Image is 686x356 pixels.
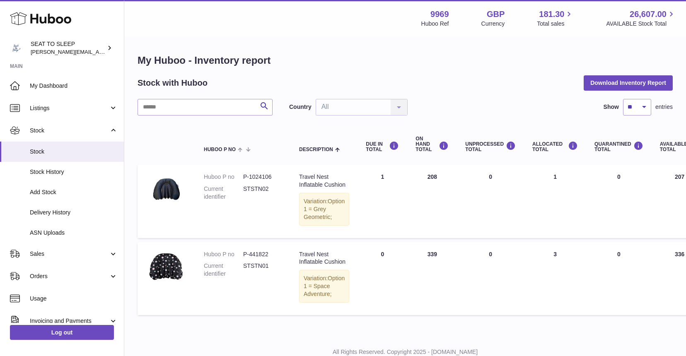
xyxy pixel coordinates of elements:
a: Log out [10,325,114,340]
div: Huboo Ref [421,20,449,28]
span: ASN Uploads [30,229,118,237]
span: AVAILABLE Stock Total [606,20,676,28]
span: entries [655,103,673,111]
strong: GBP [487,9,505,20]
span: Orders [30,272,109,280]
span: 181.30 [539,9,564,20]
dd: STSTN01 [243,262,283,278]
img: product image [146,173,187,205]
div: ALLOCATED Total [532,141,578,152]
button: Download Inventory Report [584,75,673,90]
span: Add Stock [30,188,118,196]
span: Delivery History [30,209,118,216]
td: 1 [357,165,407,238]
span: Stock History [30,168,118,176]
div: Travel Nest Inflatable Cushion [299,250,349,266]
span: My Dashboard [30,82,118,90]
td: 0 [357,242,407,315]
td: 1 [524,165,586,238]
a: 181.30 Total sales [537,9,574,28]
dt: Huboo P no [204,250,243,258]
td: 0 [457,242,524,315]
span: Total sales [537,20,574,28]
img: product image [146,250,187,285]
div: UNPROCESSED Total [465,141,516,152]
div: Variation: [299,270,349,303]
label: Country [289,103,312,111]
h1: My Huboo - Inventory report [138,54,673,67]
h2: Stock with Huboo [138,77,208,89]
dt: Current identifier [204,262,243,278]
td: 3 [524,242,586,315]
div: Currency [481,20,505,28]
span: Listings [30,104,109,112]
a: 26,607.00 AVAILABLE Stock Total [606,9,676,28]
span: Option 1 = Space Adventure; [304,275,345,297]
span: 26,607.00 [630,9,667,20]
span: Invoicing and Payments [30,317,109,325]
td: 208 [407,165,457,238]
dt: Huboo P no [204,173,243,181]
span: 0 [617,173,621,180]
dd: STSTN02 [243,185,283,201]
td: 0 [457,165,524,238]
span: Usage [30,295,118,303]
div: DUE IN TOTAL [366,141,399,152]
span: Stock [30,127,109,135]
div: Variation: [299,193,349,226]
span: Option 1 = Grey Geometric; [304,198,345,220]
span: Stock [30,148,118,156]
span: [PERSON_NAME][EMAIL_ADDRESS][DOMAIN_NAME] [31,48,166,55]
span: 0 [617,251,621,257]
div: QUARANTINED Total [594,141,643,152]
dd: P-1024106 [243,173,283,181]
strong: 9969 [430,9,449,20]
span: Description [299,147,333,152]
div: SEAT TO SLEEP [31,40,105,56]
td: 339 [407,242,457,315]
p: All Rights Reserved. Copyright 2025 - [DOMAIN_NAME] [131,348,679,356]
dt: Current identifier [204,185,243,201]
label: Show [604,103,619,111]
div: ON HAND Total [415,136,449,153]
span: Sales [30,250,109,258]
div: Travel Nest Inflatable Cushion [299,173,349,189]
img: amy@seattosleep.co.uk [10,42,22,54]
dd: P-441822 [243,250,283,258]
span: Huboo P no [204,147,236,152]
